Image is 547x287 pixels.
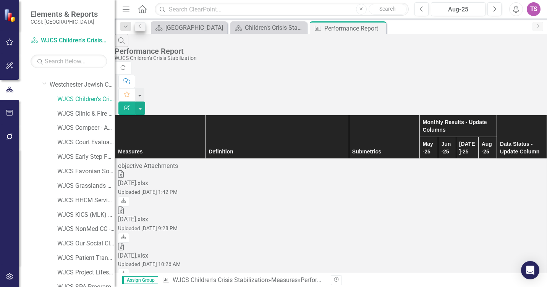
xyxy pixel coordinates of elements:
a: WJCS Grasslands Social Club [57,182,115,190]
div: [DATE]-25 [459,140,475,155]
a: Westchester Jewish Community Svcs, Inc [50,81,115,89]
a: WJCS Favonian Social Club [57,167,115,176]
a: WJCS Court Evaluation Services [57,138,115,147]
div: [DATE].xlsx [118,252,544,260]
small: Uploaded [DATE] 1:42 PM [118,189,178,195]
a: WJCS HHCM Service Dollars - Children [57,196,115,205]
a: WJCS Clinic & Fire Prevention [PERSON_NAME] [57,110,115,118]
div: Aug-25 [434,5,483,14]
small: Uploaded [DATE] 10:26 AM [118,261,181,267]
button: TS [527,2,541,16]
span: Search [379,6,396,12]
div: Monthly Results - Update Columns [423,118,494,134]
div: » » [162,276,325,285]
a: WJCS Patient Transport [57,254,115,263]
small: Uploaded [DATE] 9:28 PM [118,225,178,231]
div: Submetrics [352,148,416,155]
a: Children's Crisis Stabilization Landing Page [232,23,305,32]
div: WJCS Children's Crisis Stabilization [115,55,543,61]
div: Performance Report [115,47,543,55]
a: WJCS Our Social Club [57,239,115,248]
small: CCSI: [GEOGRAPHIC_DATA] [31,19,98,25]
a: [GEOGRAPHIC_DATA] [153,23,225,32]
div: Open Intercom Messenger [521,261,539,279]
img: ClearPoint Strategy [4,9,17,22]
a: WJCS Early Step Forward [57,153,115,161]
a: Measures [271,276,298,284]
div: Performance Report [324,24,384,33]
a: WJCS NonMed CC - C&Y [57,225,115,234]
div: Performance Report [301,276,354,284]
a: WJCS KICS (MLK) SBMH [57,211,115,219]
div: Attachments [118,162,544,171]
input: Search Below... [31,55,107,68]
span: Assign Group [122,276,158,284]
input: Search ClearPoint... [155,3,409,16]
button: Aug-25 [431,2,486,16]
a: WJCS Project Lifesaver - OPWDD [57,268,115,277]
div: Jun-25 [441,140,452,155]
div: Definition [209,148,346,155]
div: Measures [118,148,202,155]
div: Data Status - Update Column [500,140,544,155]
div: Children's Crisis Stabilization Landing Page [245,23,305,32]
div: Aug-25 [482,140,494,155]
div: [GEOGRAPHIC_DATA] [165,23,225,32]
div: [DATE].xlsx [118,215,544,224]
a: WJCS Children's Crisis Stabilization [31,36,107,45]
div: [DATE].xlsx [118,179,544,188]
a: WJCS Children's Crisis Stabilization [57,95,115,104]
span: Elements & Reports [31,10,98,19]
a: WJCS Children's Crisis Stabilization [173,276,268,284]
button: Search [369,4,407,15]
a: WJCS Compeer - Advocacy/Support Services [57,124,115,132]
div: May-25 [423,140,435,155]
span: objective [118,162,144,169]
